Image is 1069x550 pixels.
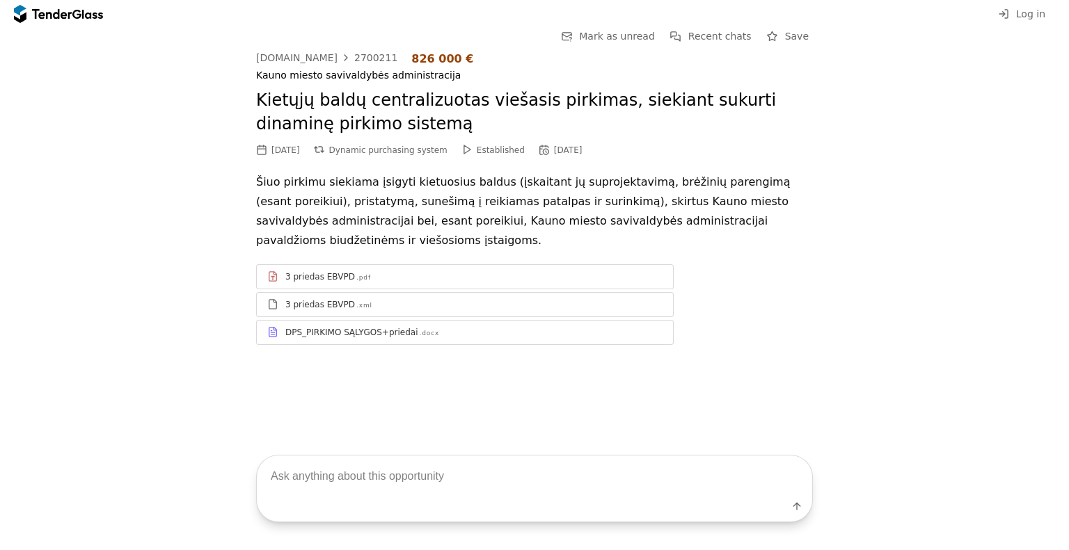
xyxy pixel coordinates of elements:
[557,28,659,45] button: Mark as unread
[356,301,372,310] div: .xml
[554,145,583,155] div: [DATE]
[256,52,397,63] a: [DOMAIN_NAME]2700211
[763,28,813,45] button: Save
[688,31,752,42] span: Recent chats
[285,327,418,338] div: DPS_PIRKIMO SĄLYGOS+priedai
[256,172,813,250] p: Šiuo pirkimu siekiama įsigyti kietuosius baldus (įskaitant jų suprojektavimą, brėžinių parengimą ...
[1016,8,1045,19] span: Log in
[271,145,300,155] div: [DATE]
[285,299,355,310] div: 3 priedas EBVPD
[666,28,756,45] button: Recent chats
[785,31,809,42] span: Save
[256,320,674,345] a: DPS_PIRKIMO SĄLYGOS+priedai.docx
[329,145,448,155] span: Dynamic purchasing system
[356,273,371,282] div: .pdf
[411,52,473,65] div: 826 000 €
[419,329,439,338] div: .docx
[256,53,338,63] div: [DOMAIN_NAME]
[256,89,813,136] h2: Kietųjų baldų centralizuotas viešasis pirkimas, siekiant sukurti dinaminę pirkimo sistemą
[477,145,525,155] span: Established
[256,264,674,289] a: 3 priedas EBVPD.pdf
[579,31,655,42] span: Mark as unread
[994,6,1050,23] button: Log in
[256,70,813,81] div: Kauno miesto savivaldybės administracija
[256,292,674,317] a: 3 priedas EBVPD.xml
[285,271,355,282] div: 3 priedas EBVPD
[354,53,397,63] div: 2700211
